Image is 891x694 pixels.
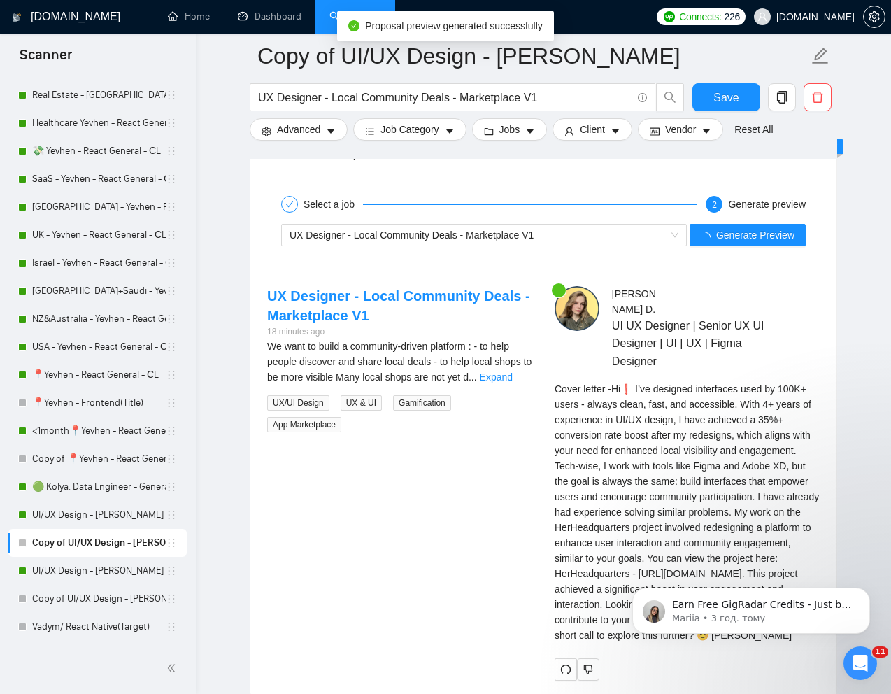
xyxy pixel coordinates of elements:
[8,361,187,389] li: 📍Yevhen - React General - СL
[664,11,675,22] img: upwork-logo.png
[757,12,767,22] span: user
[166,565,177,576] span: holder
[258,89,632,106] input: Search Freelance Jobs...
[657,91,683,104] span: search
[445,126,455,136] span: caret-down
[611,126,620,136] span: caret-down
[168,10,210,22] a: homeHome
[8,417,187,445] li: <1month📍Yevhen - React General - СL
[166,229,177,241] span: holder
[679,9,721,24] span: Connects:
[8,445,187,473] li: Copy of 📍Yevhen - React General - СL
[250,118,348,141] button: settingAdvancedcaret-down
[580,122,605,137] span: Client
[166,313,177,325] span: holder
[32,585,166,613] a: Copy of UI/UX Design - [PERSON_NAME]
[166,593,177,604] span: holder
[734,122,773,137] a: Reset All
[166,425,177,437] span: holder
[32,389,166,417] a: 📍Yevhen - Frontend(Title)
[267,395,329,411] span: UX/UI Design
[555,381,820,643] div: Remember that the client will see only the first two lines of your cover letter.
[716,227,794,243] span: Generate Preview
[32,193,166,221] a: [GEOGRAPHIC_DATA] - Yevhen - React General - СL
[555,286,599,331] img: c1wNMBYk8TNjky2mGwUv4oykIOUU10lJO9_P212hhq1jqH4BNJCl_mBGyCtj1Z1yR7
[348,20,359,31] span: check-circle
[872,646,888,658] span: 11
[525,126,535,136] span: caret-down
[768,83,796,111] button: copy
[166,453,177,465] span: holder
[690,224,806,246] button: Generate Preview
[166,118,177,129] span: holder
[612,317,778,369] span: UI UX Designer | Senior UX UI Designer | UI | UX | Figma Designer
[8,81,187,109] li: Real Estate - Yevhen - React General - СL
[8,333,187,361] li: USA - Yevhen - React General - СL
[267,341,532,383] span: We want to build a community-driven platform : - to help people discover and share local deals - ...
[32,473,166,501] a: 🟢 Kolya. Data Engineer - General
[804,83,832,111] button: delete
[166,397,177,409] span: holder
[8,585,187,613] li: Copy of UI/UX Design - Natalia
[32,81,166,109] a: Real Estate - [GEOGRAPHIC_DATA] - React General - СL
[238,10,301,22] a: dashboardDashboard
[8,277,187,305] li: UAE+Saudi - Yevhen - React General - СL
[32,137,166,165] a: 💸 Yevhen - React General - СL
[638,93,647,102] span: info-circle
[665,122,696,137] span: Vendor
[8,305,187,333] li: NZ&Australia - Yevhen - React General - СL
[166,661,180,675] span: double-left
[32,445,166,473] a: Copy of 📍Yevhen - React General - СL
[166,90,177,101] span: holder
[365,126,375,136] span: bars
[304,196,363,213] div: Select a job
[611,558,891,656] iframe: Intercom notifications повідомлення
[353,118,466,141] button: barsJob Categorycaret-down
[380,122,439,137] span: Job Category
[8,249,187,277] li: Israel - Yevhen - React General - СL
[8,389,187,417] li: 📍Yevhen - Frontend(Title)
[555,658,577,681] button: redo
[32,277,166,305] a: [GEOGRAPHIC_DATA]+Saudi - Yevhen - React General - СL
[564,126,574,136] span: user
[583,664,593,675] span: dislike
[166,285,177,297] span: holder
[267,339,532,385] div: We want to build a community-driven platform : - to help people discover and share local deals - ...
[577,658,599,681] button: dislike
[555,664,576,675] span: redo
[32,501,166,529] a: UI/UX Design - [PERSON_NAME]
[32,249,166,277] a: Israel - Yevhen - React General - СL
[341,395,382,411] span: UX & UI
[499,122,520,137] span: Jobs
[32,417,166,445] a: <1month📍Yevhen - React General - СL
[701,232,716,242] span: loading
[484,126,494,136] span: folder
[701,126,711,136] span: caret-down
[804,91,831,104] span: delete
[469,371,477,383] span: ...
[166,509,177,520] span: holder
[277,122,320,137] span: Advanced
[166,537,177,548] span: holder
[638,118,723,141] button: idcardVendorcaret-down
[32,361,166,389] a: 📍Yevhen - React General - СL
[8,165,187,193] li: SaaS - Yevhen - React General - СL
[8,473,187,501] li: 🟢 Kolya. Data Engineer - General
[166,369,177,381] span: holder
[267,288,530,323] a: UX Designer - Local Community Deals - Marketplace V1
[8,45,83,74] span: Scanner
[843,646,877,680] iframe: Intercom live chat
[166,201,177,213] span: holder
[32,165,166,193] a: SaaS - Yevhen - React General - СL
[8,137,187,165] li: 💸 Yevhen - React General - СL
[8,193,187,221] li: Switzerland - Yevhen - React General - СL
[166,257,177,269] span: holder
[472,118,548,141] button: folderJobscaret-down
[692,83,760,111] button: Save
[8,109,187,137] li: Healthcare Yevhen - React General - СL
[267,325,532,339] div: 18 minutes ago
